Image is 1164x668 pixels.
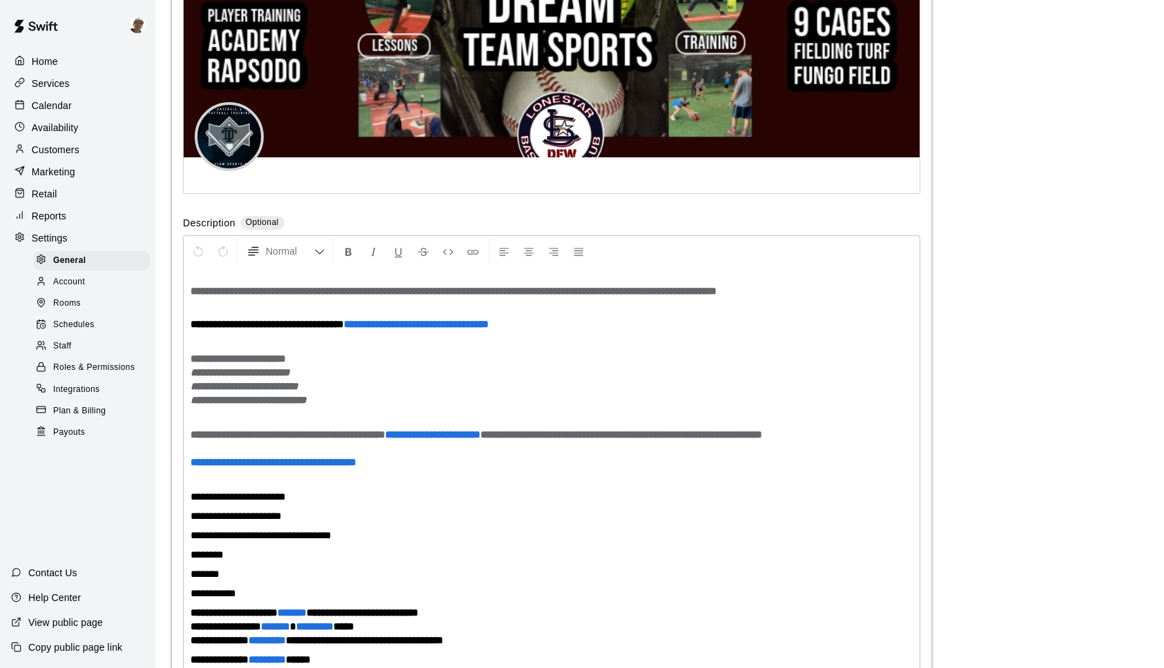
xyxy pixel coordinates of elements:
button: Redo [211,239,235,264]
div: General [33,251,150,271]
img: Patrick Moraw [129,17,146,33]
div: Patrick Moraw [126,11,155,39]
a: Settings [11,228,144,248]
a: Staff [33,336,155,357]
button: Justify Align [567,239,590,264]
a: Payouts [33,422,155,443]
button: Insert Code [436,239,460,264]
button: Right Align [542,239,565,264]
a: Calendar [11,95,144,116]
button: Insert Link [461,239,485,264]
a: Reports [11,206,144,226]
a: Account [33,271,155,293]
p: Home [32,55,58,68]
p: Availability [32,121,79,135]
a: Retail [11,184,144,204]
span: Integrations [53,383,100,397]
a: General [33,250,155,271]
p: Retail [32,187,57,201]
p: Settings [32,231,68,245]
p: View public page [28,616,103,629]
p: Contact Us [28,566,77,580]
span: Schedules [53,318,95,332]
span: General [53,254,86,268]
a: Customers [11,139,144,160]
span: Normal [266,244,314,258]
a: Rooms [33,293,155,315]
button: Format Bold [337,239,360,264]
label: Description [183,216,235,232]
span: Account [53,275,85,289]
p: Services [32,77,70,90]
button: Undo [186,239,210,264]
button: Left Align [492,239,516,264]
span: Roles & Permissions [53,361,135,375]
p: Customers [32,143,79,157]
a: Integrations [33,379,155,400]
a: Marketing [11,161,144,182]
div: Roles & Permissions [33,358,150,377]
a: Roles & Permissions [33,357,155,379]
div: Plan & Billing [33,402,150,421]
a: Availability [11,117,144,138]
div: Integrations [33,380,150,400]
button: Format Underline [387,239,410,264]
div: Schedules [33,315,150,335]
span: Rooms [53,297,81,311]
button: Format Italics [362,239,385,264]
p: Marketing [32,165,75,179]
a: Plan & Billing [33,400,155,422]
div: Account [33,273,150,292]
span: Staff [53,340,71,353]
a: Schedules [33,315,155,336]
p: Help Center [28,591,81,605]
a: Services [11,73,144,94]
p: Copy public page link [28,640,122,654]
span: Optional [246,217,279,227]
button: Center Align [517,239,541,264]
button: Format Strikethrough [411,239,435,264]
p: Reports [32,209,66,223]
span: Plan & Billing [53,404,106,418]
button: Formatting Options [241,239,331,264]
a: Home [11,51,144,72]
div: Rooms [33,294,150,313]
span: Payouts [53,426,85,440]
p: Calendar [32,99,72,112]
div: Payouts [33,423,150,442]
div: Staff [33,337,150,356]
